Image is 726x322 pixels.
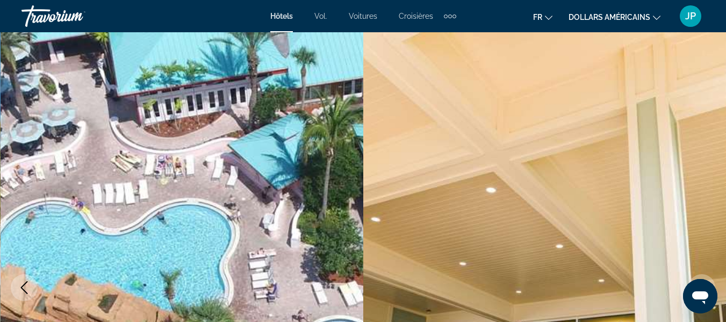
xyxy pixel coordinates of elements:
button: Éléments de navigation supplémentaires [444,8,456,25]
font: dollars américains [569,13,650,22]
font: JP [685,10,696,22]
iframe: Bouton de lancement de la fenêtre de messagerie [683,279,717,313]
font: fr [533,13,542,22]
a: Travorium [21,2,129,30]
button: Changer de devise [569,9,660,25]
button: Next image [688,274,715,301]
button: Previous image [11,274,38,301]
a: Croisières [399,12,433,20]
a: Hôtels [270,12,293,20]
a: Vol. [314,12,327,20]
button: Changer de langue [533,9,552,25]
a: Voitures [349,12,377,20]
button: Menu utilisateur [677,5,705,27]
